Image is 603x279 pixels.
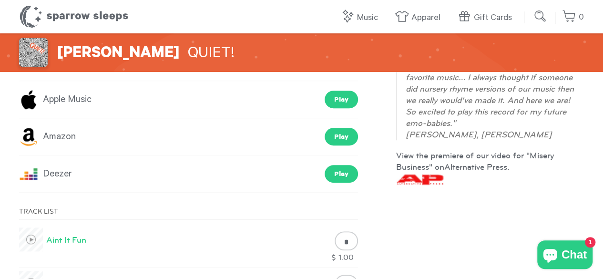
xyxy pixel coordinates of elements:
[19,5,129,29] h1: Sparrow Sleeps
[396,174,444,185] img: Alternative Press
[457,8,517,28] a: Gift Cards
[19,91,92,108] a: Apple Music
[325,91,358,108] a: Play
[395,8,445,28] a: Apparel
[396,150,584,185] p: View the premiere of our video for "Misery Business" on .
[531,7,550,26] input: Submit
[340,8,383,28] a: Music
[534,240,595,271] inbox-online-store-chat: Shopify online store chat
[19,165,72,183] a: Deezer
[19,38,48,67] img: Paramore - Quiet!
[20,233,87,258] a: Aint It Fun
[57,46,179,63] span: [PERSON_NAME]
[325,165,358,183] a: Play
[444,162,507,172] a: Alternative Press
[188,46,235,63] span: QUIET!
[19,207,358,219] div: Track List
[19,128,76,145] a: Amazon
[562,7,584,28] a: 0
[406,130,552,139] em: [PERSON_NAME], [PERSON_NAME]
[325,128,358,145] a: Play
[396,174,444,183] a: Alternative Press premiere
[327,250,358,265] div: $ 1.00
[406,49,574,140] p: "I went through this kick where I’d buy all my friends nursery rhyme versions of their favorite m...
